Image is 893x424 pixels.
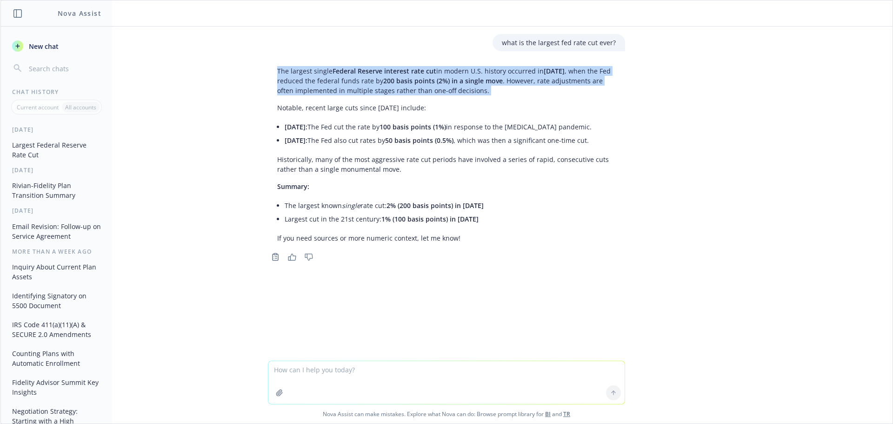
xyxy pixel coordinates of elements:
span: 50 basis points (0.5%) [385,136,453,145]
button: Thumbs down [301,250,316,263]
button: Inquiry About Current Plan Assets [8,259,105,284]
div: [DATE] [1,166,112,174]
span: 2% (200 basis points) in [DATE] [387,201,484,210]
a: TR [563,410,570,418]
span: 100 basis points (1%) [380,122,446,131]
button: Largest Federal Reserve Rate Cut [8,137,105,162]
p: Historically, many of the most aggressive rate cut periods have involved a series of rapid, conse... [277,155,616,174]
p: All accounts [65,103,96,111]
button: New chat [8,38,105,54]
button: Counting Plans with Automatic Enrollment [8,346,105,371]
div: [DATE] [1,207,112,215]
p: If you need sources or more numeric context, let me know! [277,233,616,243]
a: BI [545,410,551,418]
h1: Nova Assist [58,8,101,18]
li: The largest known rate cut: [285,199,616,212]
span: Federal Reserve interest rate cut [333,67,436,75]
span: Summary: [277,182,309,191]
div: [DATE] [1,126,112,134]
li: The Fed cut the rate by in response to the [MEDICAL_DATA] pandemic. [285,120,616,134]
li: The Fed also cut rates by , which was then a significant one-time cut. [285,134,616,147]
button: IRS Code 411(a)(11)(A) & SECURE 2.0 Amendments [8,317,105,342]
button: Rivian-Fidelity Plan Transition Summary [8,178,105,203]
span: [DATE] [544,67,565,75]
button: Identifying Signatory on 5500 Document [8,288,105,313]
p: The largest single in modern U.S. history occurred in , when the Fed reduced the federal funds ra... [277,66,616,95]
span: [DATE]: [285,136,307,145]
p: Notable, recent large cuts since [DATE] include: [277,103,616,113]
button: Fidelity Advisor Summit Key Insights [8,375,105,400]
p: Current account [17,103,59,111]
li: Largest cut in the 21st century: [285,212,616,226]
div: Chat History [1,88,112,96]
em: single [342,201,360,210]
div: More than a week ago [1,248,112,256]
button: Email Revision: Follow-up on Service Agreement [8,219,105,244]
svg: Copy to clipboard [271,253,280,261]
span: 200 basis points (2%) in a single move [383,76,503,85]
span: [DATE]: [285,122,307,131]
span: Nova Assist can make mistakes. Explore what Nova can do: Browse prompt library for and [4,404,889,424]
span: 1% (100 basis points) in [DATE] [381,215,479,223]
span: New chat [27,41,59,51]
input: Search chats [27,62,101,75]
p: what is the largest fed rate cut ever? [502,38,616,47]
